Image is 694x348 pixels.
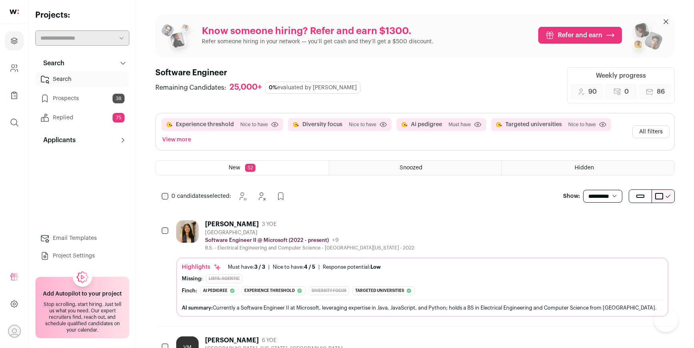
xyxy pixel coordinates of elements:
[35,248,129,264] a: Project Settings
[160,21,195,56] img: referral_people_group_1-3817b86375c0e7f77b15e9e1740954ef64e1f78137dd7e9f4ff27367cb2cd09a.png
[182,276,203,282] div: Missing:
[171,193,207,199] span: 0 candidates
[265,82,360,94] div: evaluated by [PERSON_NAME]
[411,121,442,129] button: Ai pedigree
[302,121,342,129] button: Diversity focus
[538,27,622,44] a: Refer and earn
[309,286,349,295] div: Diversity focus
[205,237,329,243] p: Software Engineer II @ Microsoft (2022 - present)
[400,165,422,171] span: Snoozed
[155,83,226,93] span: Remaining Candidates:
[229,82,262,93] div: 25,000+
[254,264,265,270] span: 3 / 3
[155,67,365,78] h1: Software Engineer
[202,25,433,38] p: Know someone hiring? Refer and earn $1300.
[575,165,594,171] span: Hidden
[624,87,629,97] span: 0
[35,277,129,338] a: Add Autopilot to your project Stop scrolling, start hiring. Just tell us what you need. Our exper...
[228,264,381,270] ul: | |
[240,121,268,128] span: Nice to have
[262,337,276,344] span: 6 YOE
[370,264,381,270] span: Low
[38,135,76,145] p: Applicants
[113,113,125,123] span: 75
[35,132,129,148] button: Applicants
[38,58,64,68] p: Search
[35,10,129,21] h2: Projects:
[205,220,259,228] div: [PERSON_NAME]
[35,230,129,246] a: Email Templates
[568,121,596,128] span: Nice to have
[206,274,242,283] div: Lists: Agentic
[182,263,221,271] div: Highlights
[205,245,414,251] div: B.S. - Electrical Engineering and Computer Science - [GEOGRAPHIC_DATA][US_STATE] - 2022
[202,38,433,46] p: Refer someone hiring in your network — you’ll get cash and they’ll get a $500 discount.
[171,192,231,200] span: selected:
[35,110,129,126] a: Replied75
[241,286,306,295] div: Experience threshold
[40,301,124,333] div: Stop scrolling, start hiring. Just tell us what you need. Our expert recruiters find, reach out, ...
[632,125,670,138] button: All filters
[657,87,665,97] span: 86
[161,134,193,145] button: View more
[200,286,238,295] div: Ai pedigree
[113,94,125,103] span: 38
[449,121,471,128] span: Must have
[35,55,129,71] button: Search
[588,87,597,97] span: 90
[176,220,199,243] img: 1662935dd6abdecf05ea8426a3252a0deff5108b4bed93a4eb53b738b0925326.jpg
[182,304,663,312] div: Currently a Software Engineer II at Microsoft, leveraging expertise in Java, JavaScript, and Pyth...
[273,264,315,270] div: Nice to have:
[35,71,129,87] a: Search
[628,19,664,58] img: referral_people_group_2-7c1ec42c15280f3369c0665c33c00ed472fd7f6af9dd0ec46c364f9a93ccf9a4.png
[182,288,197,294] div: Finch:
[349,121,376,128] span: Nice to have
[323,264,381,270] div: Response potential:
[43,290,122,298] h2: Add Autopilot to your project
[205,229,414,236] div: [GEOGRAPHIC_DATA]
[563,192,580,200] p: Show:
[10,10,19,14] img: wellfound-shorthand-0d5821cbd27db2630d0214b213865d53afaa358527fdda9d0ea32b1df1b89c2c.svg
[229,165,240,171] span: New
[176,121,234,129] button: Experience threshold
[502,161,674,175] a: Hidden
[505,121,562,129] button: Targeted universities
[228,264,265,270] div: Must have:
[35,91,129,107] a: Prospects38
[176,220,668,317] a: [PERSON_NAME] 3 YOE [GEOGRAPHIC_DATA] Software Engineer II @ Microsoft (2022 - present) +9 B.S. -...
[5,58,24,78] a: Company and ATS Settings
[205,336,259,344] div: [PERSON_NAME]
[8,325,21,338] button: Open dropdown
[332,237,339,243] span: +9
[654,308,678,332] iframe: Help Scout Beacon - Open
[352,286,415,295] div: Targeted universities
[304,264,315,270] span: 4 / 5
[329,161,502,175] a: Snoozed
[245,164,255,172] span: 52
[5,31,24,50] a: Projects
[182,305,213,310] span: AI summary:
[262,221,276,227] span: 3 YOE
[269,85,277,91] span: 0%
[596,71,646,80] div: Weekly progress
[5,86,24,105] a: Company Lists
